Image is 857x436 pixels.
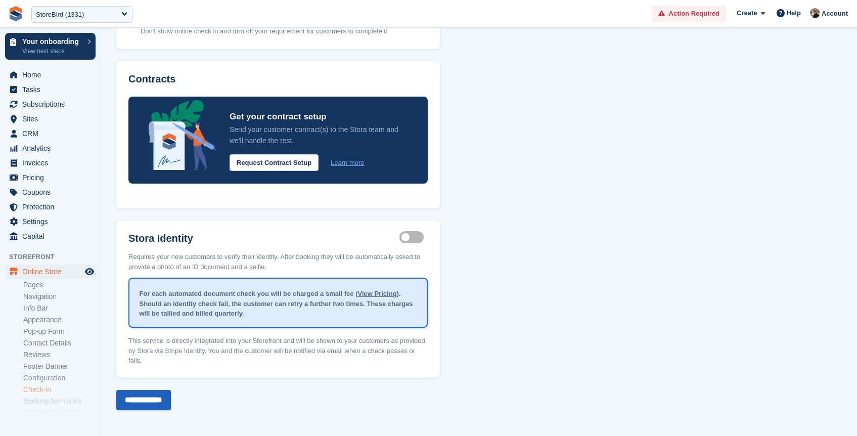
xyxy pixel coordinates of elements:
[5,229,96,243] a: menu
[22,68,83,82] span: Home
[23,362,96,371] a: Footer Banner
[5,126,96,141] a: menu
[5,68,96,82] a: menu
[22,156,83,170] span: Invoices
[5,185,96,199] a: menu
[22,112,83,126] span: Sites
[669,9,719,19] span: Action Required
[5,97,96,111] a: menu
[23,303,96,313] a: Info Bar
[23,408,96,418] a: Quotation form links
[230,124,408,146] p: Send your customer contract(s) to the Stora team and we'll handle the rest.
[358,290,397,297] a: View Pricing
[5,170,96,185] a: menu
[22,265,83,279] span: Online Store
[23,280,96,290] a: Pages
[23,350,96,360] a: Reviews
[8,6,23,21] img: stora-icon-8386f47178a22dfd0bd8f6a31ec36ba5ce8667c1dd55bd0f319d3a0aa187defe.svg
[5,200,96,214] a: menu
[149,100,217,170] img: integrated-contracts-announcement-icon-4bcc16208f3049d2eff6d38435ce2bd7c70663ee5dfbe56b0d99acac82...
[22,200,83,214] span: Protection
[230,154,319,171] button: Request Contract Setup
[23,385,96,395] a: Check-in
[36,10,84,20] div: StoreBird (1331)
[141,26,389,36] p: Don't show online check in and turn off your requirement for customers to complete it.
[129,281,427,327] div: For each automated document check you will be charged a small fee ( ). Should an identity check f...
[5,82,96,97] a: menu
[5,33,96,60] a: Your onboarding View next steps
[22,82,83,97] span: Tasks
[331,158,364,168] a: Learn more
[22,47,82,56] p: View next steps
[83,266,96,278] a: Preview store
[22,126,83,141] span: CRM
[822,9,848,19] span: Account
[22,170,83,185] span: Pricing
[128,73,428,85] h3: Contracts
[22,214,83,229] span: Settings
[23,373,96,383] a: Configuration
[22,97,83,111] span: Subscriptions
[5,156,96,170] a: menu
[23,397,96,406] a: Booking form links
[23,338,96,348] a: Contact Details
[23,292,96,301] a: Navigation
[787,8,801,18] span: Help
[5,141,96,155] a: menu
[128,330,428,366] p: This service is directly integrated into your Storefront and will be shown to your customers as p...
[9,252,101,262] span: Storefront
[652,6,726,22] a: Action Required
[23,327,96,336] a: Pop-up Form
[5,265,96,279] a: menu
[230,109,408,124] p: Get your contract setup
[22,185,83,199] span: Coupons
[5,112,96,126] a: menu
[22,229,83,243] span: Capital
[737,8,757,18] span: Create
[128,233,399,244] label: Stora Identity
[22,141,83,155] span: Analytics
[23,315,96,325] a: Appearance
[128,246,428,272] p: Requires your new customers to verify their identity. After booking they will be automatically as...
[22,38,82,45] p: Your onboarding
[5,214,96,229] a: menu
[810,8,820,18] img: Oliver Bruce
[399,237,428,238] label: Identity proof enabled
